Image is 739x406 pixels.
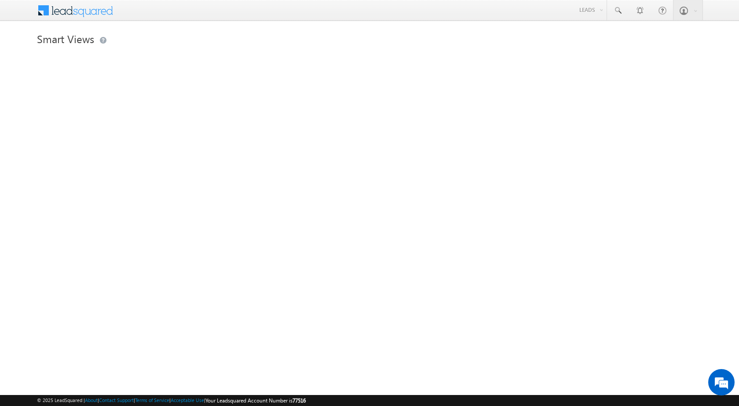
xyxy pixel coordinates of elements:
span: Smart Views [37,32,94,46]
a: Terms of Service [135,397,169,403]
a: Contact Support [99,397,134,403]
span: 77516 [293,397,306,404]
a: Acceptable Use [171,397,204,403]
a: About [85,397,98,403]
span: Your Leadsquared Account Number is [205,397,306,404]
span: © 2025 LeadSquared | | | | | [37,396,306,405]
